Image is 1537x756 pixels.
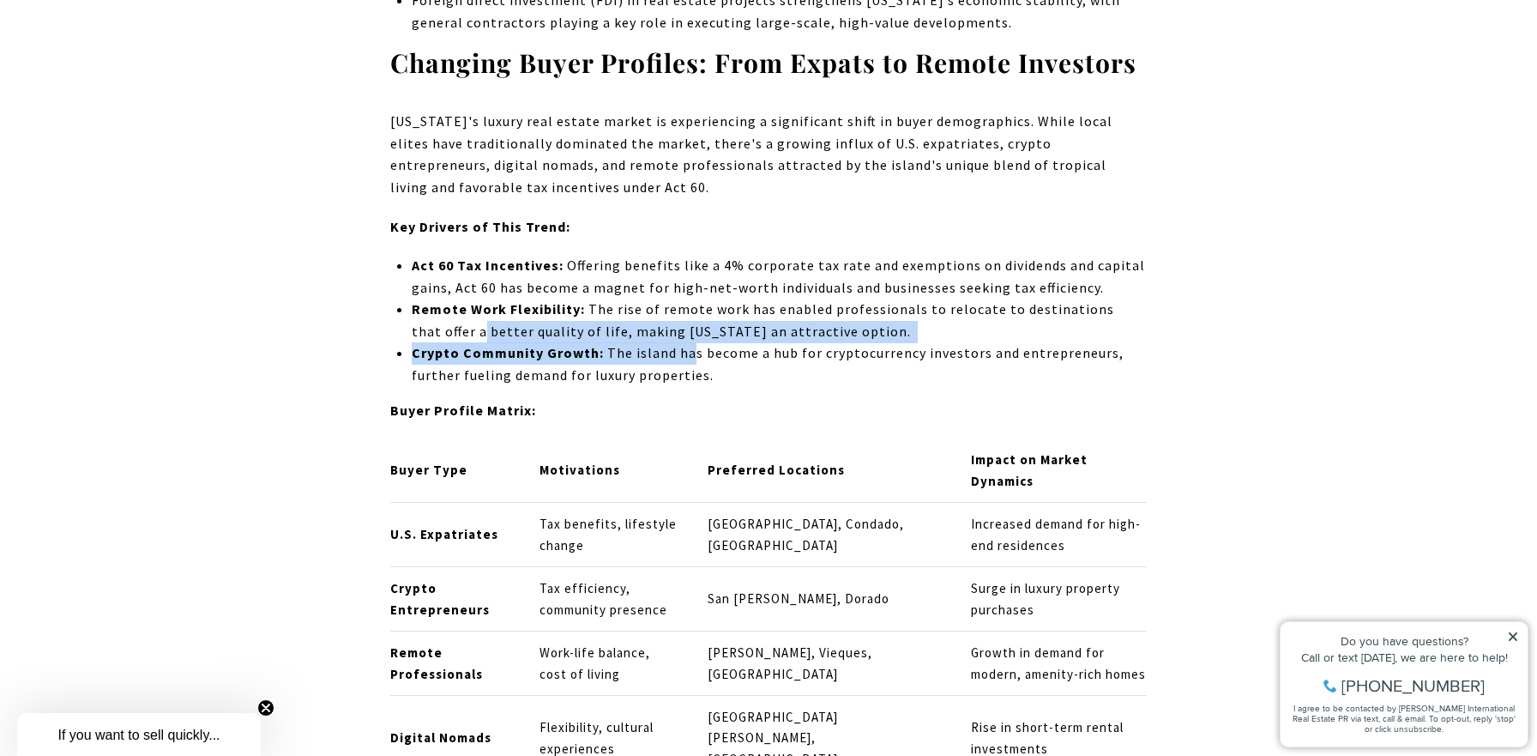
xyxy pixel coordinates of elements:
[17,713,261,756] div: If you want to sell quickly... Close teaser
[390,438,525,502] th: Buyer Type
[694,438,957,502] th: Preferred Locations
[412,344,1124,384] span: The island has become a hub for cryptocurrency investors and entrepreneurs, further fueling deman...
[708,590,889,607] span: San [PERSON_NAME], Dorado
[21,106,244,138] span: I agree to be contacted by [PERSON_NAME] International Real Estate PR via text, call & email. To ...
[18,55,248,67] div: Call or text [DATE], we are here to help!
[539,516,677,553] span: Tax benefits, lifestyle change
[18,39,248,51] div: Do you have questions?
[70,81,214,98] span: [PHONE_NUMBER]
[971,580,1120,618] span: Surge in luxury property purchases
[390,644,483,682] span: Remote Professionals
[412,257,564,274] strong: Act 60 Tax Incentives:
[708,644,872,682] span: [PERSON_NAME], Vieques, [GEOGRAPHIC_DATA]
[390,580,490,618] span: Crypto Entrepreneurs
[412,300,585,318] strong: Remote Work Flexibility:
[971,516,1141,553] span: Increased demand for high-end residences
[390,729,491,746] span: Digital Nomads
[539,644,650,682] span: Work-life balance, cost of living
[257,699,274,717] button: Close teaser
[390,218,570,235] strong: Key Drivers of This Trend:
[412,257,1145,296] span: Offering benefits like a 4% corporate tax rate and exemptions on dividends and capital gains, Act...
[971,644,1146,682] span: Growth in demand for modern, amenity-rich homes
[539,580,667,618] span: Tax efficiency, community presence
[57,728,220,742] span: If you want to sell quickly...
[390,526,498,542] span: U.S. Expatriates
[412,344,604,361] strong: Crypto Community Growth:
[412,300,1114,340] span: The rise of remote work has enabled professionals to relocate to destinations that offer a better...
[390,45,1136,80] strong: Changing Buyer Profiles: From Expats to Remote Investors
[390,402,536,419] strong: Buyer Profile Matrix:
[390,112,1034,130] span: [US_STATE]'s luxury real estate market is experiencing a significant shift in buyer demographics.
[708,516,904,553] span: [GEOGRAPHIC_DATA], Condado, [GEOGRAPHIC_DATA]
[956,438,1147,502] th: Impact on Market Dynamics
[390,112,1112,196] span: While local elites have traditionally dominated the market, there's a growing influx of U.S. expa...
[525,438,694,502] th: Motivations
